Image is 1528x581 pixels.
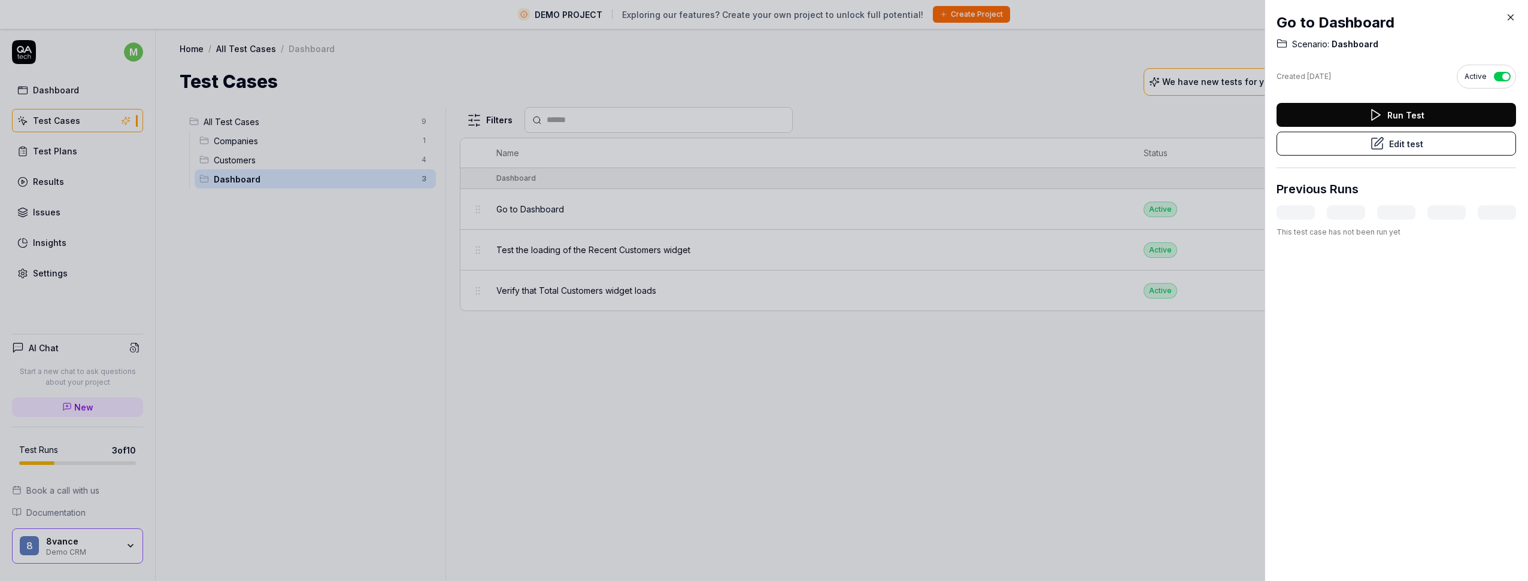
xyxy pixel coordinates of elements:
[1465,71,1487,82] span: Active
[1307,72,1331,81] time: [DATE]
[1277,180,1359,198] h3: Previous Runs
[1277,12,1516,34] h2: Go to Dashboard
[1277,71,1331,82] div: Created
[1277,227,1516,238] div: This test case has not been run yet
[1277,132,1516,156] button: Edit test
[1292,38,1329,50] span: Scenario:
[1329,38,1378,50] span: Dashboard
[1277,103,1516,127] button: Run Test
